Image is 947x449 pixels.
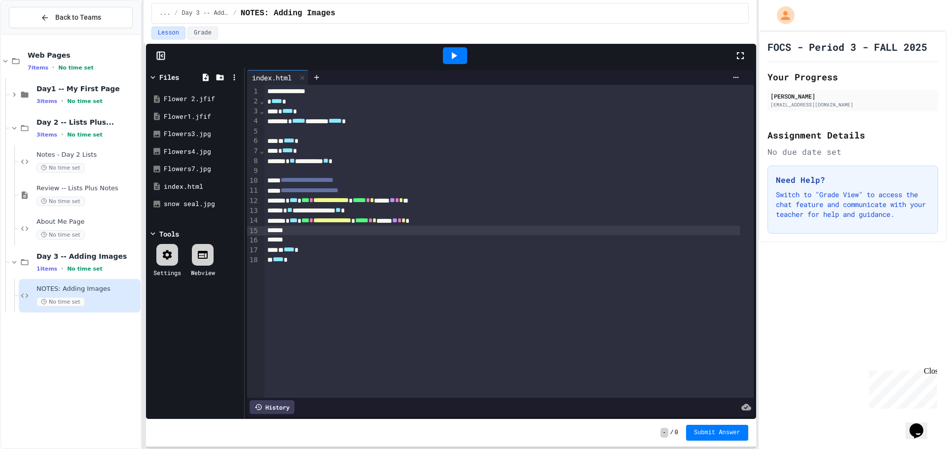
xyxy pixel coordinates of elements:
[36,285,139,293] span: NOTES: Adding Images
[36,184,139,193] span: Review -- Lists Plus Notes
[770,92,935,101] div: [PERSON_NAME]
[247,206,259,216] div: 13
[174,9,178,17] span: /
[247,166,259,176] div: 9
[159,72,179,82] div: Files
[247,136,259,146] div: 6
[52,64,54,71] span: •
[865,367,937,409] iframe: chat widget
[247,176,259,186] div: 10
[767,40,927,54] h1: FOCS - Period 3 - FALL 2025
[247,87,259,97] div: 1
[191,268,215,277] div: Webview
[247,216,259,226] div: 14
[36,297,85,307] span: No time set
[247,245,259,255] div: 17
[36,218,139,226] span: About Me Page
[55,12,101,23] span: Back to Teams
[250,400,294,414] div: History
[187,27,218,39] button: Grade
[776,190,930,219] p: Switch to "Grade View" to access the chat feature and communicate with your teacher for help and ...
[61,131,63,138] span: •
[36,266,57,272] span: 1 items
[28,51,139,60] span: Web Pages
[247,106,259,116] div: 3
[36,151,139,159] span: Notes - Day 2 Lists
[906,410,937,439] iframe: chat widget
[153,268,181,277] div: Settings
[660,428,668,438] span: -
[4,4,68,63] div: Chat with us now!Close
[36,132,57,138] span: 3 items
[67,98,103,104] span: No time set
[233,9,237,17] span: /
[182,9,229,17] span: Day 3 -- Adding Images
[767,70,938,84] h2: Your Progress
[36,252,139,261] span: Day 3 -- Adding Images
[259,107,264,115] span: Fold line
[247,196,259,206] div: 12
[36,197,85,206] span: No time set
[259,97,264,105] span: Fold line
[247,116,259,126] div: 4
[247,127,259,137] div: 5
[247,97,259,106] div: 2
[36,84,139,93] span: Day1 -- My First Page
[164,112,241,122] div: Flower1.jfif
[67,266,103,272] span: No time set
[164,199,241,209] div: snow seal.jpg
[247,72,296,83] div: index.html
[694,429,740,437] span: Submit Answer
[776,174,930,186] h3: Need Help?
[164,182,241,192] div: index.html
[675,429,678,437] span: 0
[247,255,259,265] div: 18
[164,94,241,104] div: Flower 2.jfif
[164,164,241,174] div: Flowers7.jpg
[766,4,797,27] div: My Account
[164,147,241,157] div: Flowers4.jpg
[36,118,139,127] span: Day 2 -- Lists Plus...
[61,265,63,273] span: •
[247,236,259,245] div: 16
[770,101,935,108] div: [EMAIL_ADDRESS][DOMAIN_NAME]
[241,7,335,19] span: NOTES: Adding Images
[159,229,179,239] div: Tools
[61,97,63,105] span: •
[58,65,94,71] span: No time set
[247,226,259,236] div: 15
[160,9,171,17] span: ...
[767,146,938,158] div: No due date set
[767,128,938,142] h2: Assignment Details
[247,186,259,196] div: 11
[36,230,85,240] span: No time set
[28,65,48,71] span: 7 items
[36,163,85,173] span: No time set
[36,98,57,104] span: 3 items
[164,129,241,139] div: Flowers3.jpg
[259,147,264,155] span: Fold line
[151,27,185,39] button: Lesson
[247,146,259,156] div: 7
[67,132,103,138] span: No time set
[247,156,259,166] div: 8
[670,429,674,437] span: /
